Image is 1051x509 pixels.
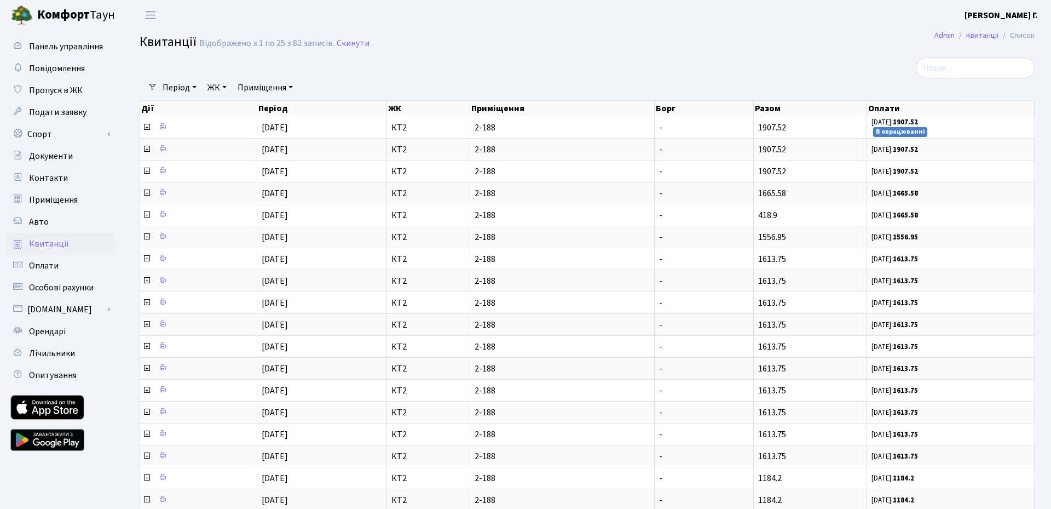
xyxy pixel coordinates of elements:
[262,494,288,506] span: [DATE]
[387,101,470,116] th: ЖК
[475,233,650,242] span: 2-188
[659,319,662,331] span: -
[871,364,918,374] small: [DATE]:
[5,277,115,299] a: Особові рахунки
[262,165,288,178] span: [DATE]
[871,232,918,242] small: [DATE]:
[391,145,465,154] span: КТ2
[262,341,288,353] span: [DATE]
[391,211,465,220] span: КТ2
[29,150,73,162] span: Документи
[871,320,918,330] small: [DATE]:
[391,452,465,461] span: КТ2
[893,188,918,198] b: 1665.58
[262,363,288,375] span: [DATE]
[262,385,288,397] span: [DATE]
[659,144,662,156] span: -
[893,232,918,242] b: 1556.95
[37,6,115,25] span: Таун
[758,407,786,419] span: 1613.75
[262,209,288,221] span: [DATE]
[5,167,115,189] a: Контакти
[337,38,369,49] a: Скинути
[893,298,918,308] b: 1613.75
[893,117,918,127] b: 1907.52
[5,233,115,255] a: Квитанції
[199,38,334,49] div: Відображено з 1 по 25 з 82 записів.
[391,474,465,483] span: КТ2
[391,430,465,439] span: КТ2
[893,254,918,264] b: 1613.75
[391,123,465,132] span: КТ2
[659,165,662,178] span: -
[137,6,164,24] button: Переключити навігацію
[262,253,288,265] span: [DATE]
[754,101,867,116] th: Разом
[659,428,662,441] span: -
[998,30,1035,42] li: Список
[262,450,288,462] span: [DATE]
[475,277,650,285] span: 2-188
[871,386,918,396] small: [DATE]:
[659,275,662,287] span: -
[918,24,1051,47] nav: breadcrumb
[758,165,786,178] span: 1907.52
[5,58,115,79] a: Повідомлення
[391,233,465,242] span: КТ2
[5,364,115,386] a: Опитування
[758,341,786,353] span: 1613.75
[29,282,94,294] span: Особові рахунки
[475,211,650,220] span: 2-188
[758,385,786,397] span: 1613.75
[262,297,288,309] span: [DATE]
[871,145,918,155] small: [DATE]:
[391,299,465,307] span: КТ2
[758,494,782,506] span: 1184.2
[871,495,914,505] small: [DATE]:
[5,123,115,145] a: Спорт
[871,342,918,352] small: [DATE]:
[758,363,786,375] span: 1613.75
[5,79,115,101] a: Пропуск в ЖК
[391,364,465,373] span: КТ2
[475,430,650,439] span: 2-188
[893,167,918,176] b: 1907.52
[5,36,115,58] a: Панель управління
[758,187,786,199] span: 1665.58
[29,238,69,250] span: Квитанції
[5,101,115,123] a: Подати заявку
[5,145,115,167] a: Документи
[5,342,115,364] a: Лічильники
[934,30,955,41] a: Admin
[475,299,650,307] span: 2-188
[470,101,655,116] th: Приміщення
[233,78,297,97] a: Приміщення
[916,58,1035,78] input: Пошук...
[475,364,650,373] span: 2-188
[893,430,918,439] b: 1613.75
[262,231,288,243] span: [DATE]
[29,84,83,96] span: Пропуск в ЖК
[262,122,288,134] span: [DATE]
[893,210,918,220] b: 1665.58
[5,299,115,321] a: [DOMAIN_NAME]
[391,167,465,176] span: КТ2
[871,430,918,439] small: [DATE]:
[965,9,1038,21] b: [PERSON_NAME] Г.
[475,496,650,505] span: 2-188
[871,188,918,198] small: [DATE]:
[5,211,115,233] a: Авто
[29,260,59,272] span: Оплати
[893,451,918,461] b: 1613.75
[758,297,786,309] span: 1613.75
[257,101,386,116] th: Період
[475,321,650,329] span: 2-188
[29,347,75,359] span: Лічильники
[659,187,662,199] span: -
[893,495,914,505] b: 1184.2
[29,325,66,338] span: Орендарі
[262,319,288,331] span: [DATE]
[29,62,85,75] span: Повідомлення
[5,255,115,277] a: Оплати
[391,189,465,198] span: КТ2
